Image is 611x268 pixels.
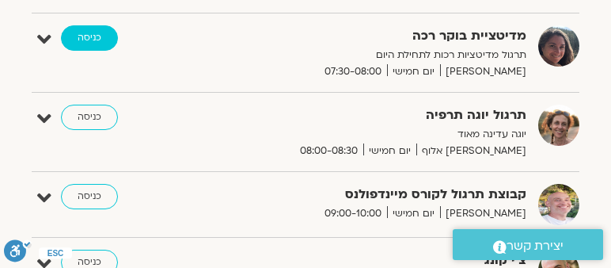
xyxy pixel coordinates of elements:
[248,126,526,143] p: יוגה עדינה מאוד
[319,63,387,80] span: 07:30-08:00
[61,184,118,209] a: כניסה
[507,235,564,257] span: יצירת קשר
[248,25,526,47] strong: מדיטציית בוקר רכה
[61,105,118,130] a: כניסה
[248,47,526,63] p: תרגול מדיטציות רכות לתחילת היום
[319,205,387,222] span: 09:00-10:00
[294,143,363,159] span: 08:00-08:30
[61,25,118,51] a: כניסה
[453,229,603,260] a: יצירת קשר
[440,63,526,80] span: [PERSON_NAME]
[440,205,526,222] span: [PERSON_NAME]
[248,105,526,126] strong: תרגול יוגה תרפיה
[248,184,526,205] strong: קבוצת תרגול לקורס מיינדפולנס
[416,143,526,159] span: [PERSON_NAME] אלוף
[387,205,440,222] span: יום חמישי
[363,143,416,159] span: יום חמישי
[387,63,440,80] span: יום חמישי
